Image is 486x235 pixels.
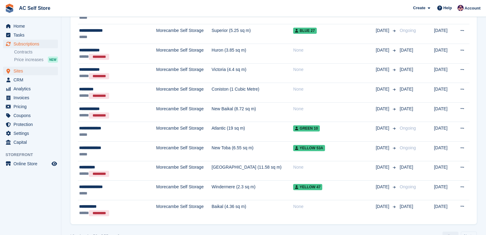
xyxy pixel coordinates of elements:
a: menu [3,111,58,120]
div: None [293,86,376,92]
span: CRM [13,76,50,84]
span: Invoices [13,93,50,102]
span: [DATE] [376,145,390,151]
td: [GEOGRAPHIC_DATA] (11.58 sq m) [212,161,293,181]
td: Atlantic (19 sq m) [212,122,293,142]
a: Contracts [14,49,58,55]
span: [DATE] [376,184,390,190]
td: Morecambe Self Storage [156,83,212,103]
a: menu [3,102,58,111]
td: [DATE] [434,200,454,219]
td: Victoria (4.4 sq m) [212,63,293,83]
span: Ongoing [400,184,416,189]
td: Superior (5.25 sq m) [212,24,293,44]
span: Pricing [13,102,50,111]
span: [DATE] [376,164,390,170]
td: Morecambe Self Storage [156,24,212,44]
a: menu [3,84,58,93]
td: Huron (3.85 sq m) [212,44,293,64]
td: Morecambe Self Storage [156,181,212,200]
span: Help [443,5,452,11]
span: Sites [13,67,50,75]
td: New Baikal (8.72 sq m) [212,102,293,122]
span: Green 10 [293,125,320,131]
span: [DATE] [400,204,413,209]
div: None [293,47,376,53]
td: [DATE] [434,44,454,64]
div: NEW [48,57,58,63]
td: [DATE] [434,181,454,200]
span: [DATE] [400,48,413,53]
a: menu [3,31,58,39]
td: [DATE] [434,102,454,122]
span: [DATE] [376,203,390,210]
img: stora-icon-8386f47178a22dfd0bd8f6a31ec36ba5ce8667c1dd55bd0f319d3a0aa187defe.svg [5,4,14,13]
a: menu [3,93,58,102]
img: Ted Cox [457,5,464,11]
a: Price increases NEW [14,56,58,63]
span: Yellow 47 [293,184,322,190]
td: [DATE] [434,161,454,181]
td: Baikal (4.36 sq m) [212,200,293,219]
td: Morecambe Self Storage [156,200,212,219]
span: Storefront [6,152,61,158]
span: [DATE] [376,106,390,112]
span: Online Store [13,159,50,168]
td: Morecambe Self Storage [156,142,212,161]
span: [DATE] [400,87,413,92]
span: [DATE] [400,165,413,170]
div: None [293,66,376,73]
span: Yellow 53a [293,145,325,151]
span: Create [413,5,425,11]
td: [DATE] [434,83,454,103]
span: Ongoing [400,126,416,131]
span: [DATE] [400,106,413,111]
a: AC Self Store [17,3,53,13]
span: Price increases [14,57,44,63]
span: Subscriptions [13,40,50,48]
span: Ongoing [400,28,416,33]
a: menu [3,120,58,129]
span: Protection [13,120,50,129]
span: [DATE] [400,67,413,72]
div: None [293,106,376,112]
td: Morecambe Self Storage [156,63,212,83]
td: Windermere (2.3 sq m) [212,181,293,200]
td: Morecambe Self Storage [156,161,212,181]
a: menu [3,22,58,30]
span: [DATE] [376,47,390,53]
a: menu [3,138,58,147]
span: Coupons [13,111,50,120]
td: Morecambe Self Storage [156,44,212,64]
a: menu [3,159,58,168]
span: Analytics [13,84,50,93]
a: menu [3,129,58,138]
td: [DATE] [434,142,454,161]
a: menu [3,76,58,84]
span: [DATE] [376,86,390,92]
span: Blue 27 [293,28,316,34]
td: [DATE] [434,63,454,83]
span: Account [465,5,480,11]
span: [DATE] [376,27,390,34]
span: Ongoing [400,145,416,150]
span: [DATE] [376,125,390,131]
a: menu [3,40,58,48]
span: Settings [13,129,50,138]
td: Coniston (1 Cubic Metre) [212,83,293,103]
div: None [293,164,376,170]
td: [DATE] [434,122,454,142]
td: New Toba (6.55 sq m) [212,142,293,161]
td: [DATE] [434,24,454,44]
td: Morecambe Self Storage [156,102,212,122]
td: Morecambe Self Storage [156,122,212,142]
span: Tasks [13,31,50,39]
span: Capital [13,138,50,147]
a: menu [3,67,58,75]
span: Home [13,22,50,30]
span: [DATE] [376,66,390,73]
a: Preview store [51,160,58,167]
div: None [293,203,376,210]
